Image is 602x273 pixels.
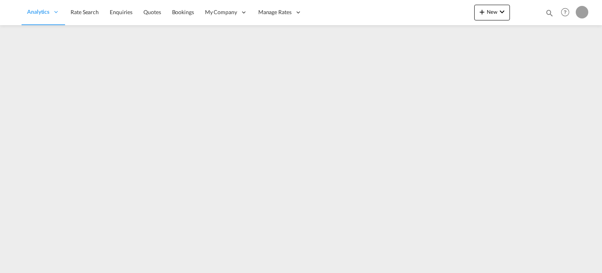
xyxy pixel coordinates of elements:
[545,9,554,17] md-icon: icon-magnify
[558,5,572,19] span: Help
[27,8,49,16] span: Analytics
[258,8,292,16] span: Manage Rates
[477,7,487,16] md-icon: icon-plus 400-fg
[172,9,194,15] span: Bookings
[497,7,507,16] md-icon: icon-chevron-down
[545,9,554,20] div: icon-magnify
[558,5,576,20] div: Help
[71,9,99,15] span: Rate Search
[110,9,132,15] span: Enquiries
[474,5,510,20] button: icon-plus 400-fgNewicon-chevron-down
[205,8,237,16] span: My Company
[477,9,507,15] span: New
[143,9,161,15] span: Quotes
